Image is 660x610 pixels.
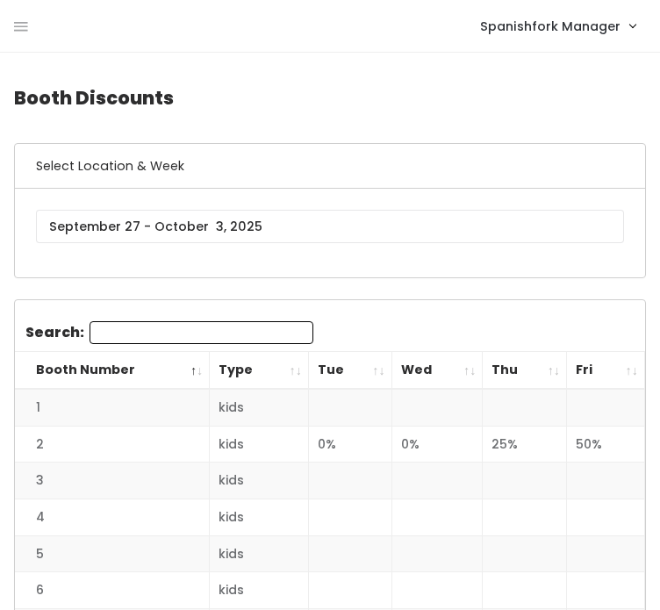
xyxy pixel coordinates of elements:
td: 6 [15,572,210,609]
td: kids [210,389,309,426]
h4: Booth Discounts [14,74,646,122]
td: kids [210,535,309,572]
td: 4 [15,499,210,535]
th: Wed: activate to sort column ascending [391,352,483,390]
th: Thu: activate to sort column ascending [483,352,567,390]
h6: Select Location & Week [15,144,645,189]
label: Search: [25,321,313,344]
td: kids [210,499,309,535]
th: Type: activate to sort column ascending [210,352,309,390]
th: Booth Number: activate to sort column descending [15,352,210,390]
input: September 27 - October 3, 2025 [36,210,624,243]
td: 2 [15,426,210,463]
a: Spanishfork Manager [463,7,653,45]
td: 50% [567,426,645,463]
td: 25% [483,426,567,463]
th: Tue: activate to sort column ascending [309,352,392,390]
td: 5 [15,535,210,572]
td: kids [210,572,309,609]
td: kids [210,463,309,499]
input: Search: [90,321,313,344]
span: Spanishfork Manager [480,17,621,36]
td: kids [210,426,309,463]
td: 0% [391,426,483,463]
td: 3 [15,463,210,499]
td: 1 [15,389,210,426]
td: 0% [309,426,392,463]
th: Fri: activate to sort column ascending [567,352,645,390]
